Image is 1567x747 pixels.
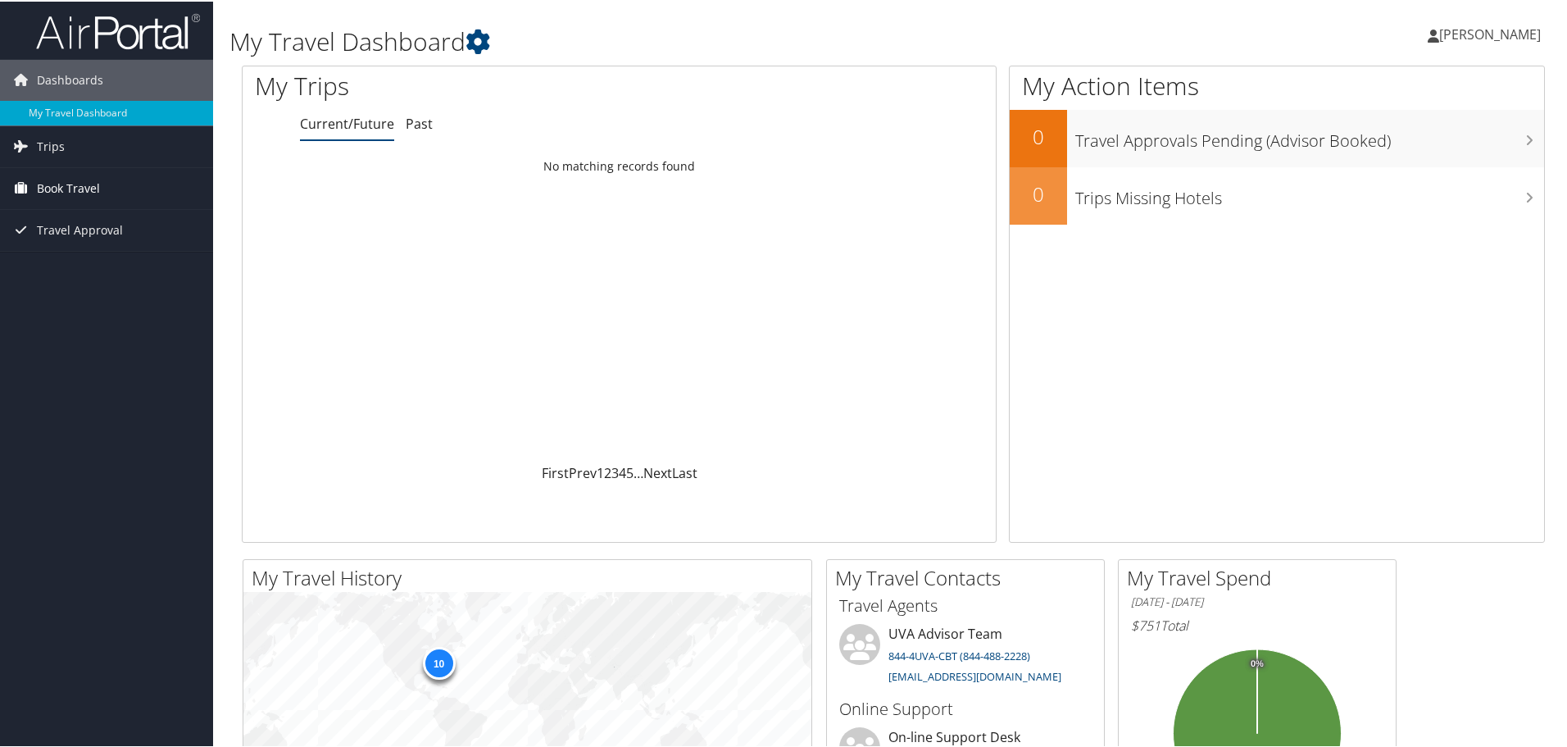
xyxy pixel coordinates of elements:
[839,696,1092,719] h3: Online Support
[634,462,643,481] span: …
[672,462,697,481] a: Last
[300,113,394,131] a: Current/Future
[888,647,1030,662] a: 844-4UVA-CBT (844-488-2228)
[1010,179,1067,207] h2: 0
[243,150,996,180] td: No matching records found
[597,462,604,481] a: 1
[36,11,200,49] img: airportal-logo.png
[1075,177,1544,208] h3: Trips Missing Hotels
[831,622,1100,690] li: UVA Advisor Team
[37,208,123,249] span: Travel Approval
[37,125,65,166] span: Trips
[252,563,811,590] h2: My Travel History
[229,23,1115,57] h1: My Travel Dashboard
[569,462,597,481] a: Prev
[619,462,626,481] a: 4
[888,667,1061,682] a: [EMAIL_ADDRESS][DOMAIN_NAME]
[1131,615,1160,633] span: $751
[1010,67,1544,102] h1: My Action Items
[1010,166,1544,223] a: 0Trips Missing Hotels
[37,166,100,207] span: Book Travel
[1075,120,1544,151] h3: Travel Approvals Pending (Advisor Booked)
[1131,593,1383,608] h6: [DATE] - [DATE]
[1010,121,1067,149] h2: 0
[626,462,634,481] a: 5
[604,462,611,481] a: 2
[611,462,619,481] a: 3
[643,462,672,481] a: Next
[1127,563,1396,590] h2: My Travel Spend
[422,645,455,678] div: 10
[1428,8,1557,57] a: [PERSON_NAME]
[37,58,103,99] span: Dashboards
[255,67,670,102] h1: My Trips
[1010,108,1544,166] a: 0Travel Approvals Pending (Advisor Booked)
[839,593,1092,616] h3: Travel Agents
[1251,658,1264,667] tspan: 0%
[542,462,569,481] a: First
[1131,615,1383,633] h6: Total
[406,113,433,131] a: Past
[1439,24,1541,42] span: [PERSON_NAME]
[835,563,1104,590] h2: My Travel Contacts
